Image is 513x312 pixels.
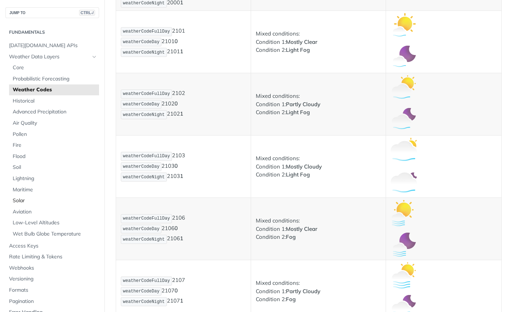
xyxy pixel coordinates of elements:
[123,216,170,221] span: weatherCodeFullDay
[5,296,99,307] a: Pagination
[9,162,99,173] a: Soil
[5,29,99,36] h2: Fundamentals
[9,129,99,140] a: Pollen
[286,225,317,232] strong: Mostly Clear
[13,142,97,149] span: Fire
[123,1,165,6] span: weatherCodeNight
[5,51,99,62] a: Weather Data LayersHide subpages for Weather Data Layers
[286,46,310,53] strong: Light Fog
[391,303,417,310] span: Expand image
[9,74,99,84] a: Probabilistic Forecasting
[286,109,310,116] strong: Light Fog
[123,112,165,117] span: weatherCodeNight
[123,39,160,45] span: weatherCodeDay
[121,26,246,58] p: 2101 2101 2101
[9,96,99,107] a: Historical
[5,274,99,284] a: Versioning
[123,299,165,304] span: weatherCodeNight
[391,84,417,91] span: Expand image
[123,50,165,55] span: weatherCodeNight
[123,237,165,242] span: weatherCodeNight
[123,102,160,107] span: weatherCodeDay
[286,171,310,178] strong: Light Fog
[123,175,165,180] span: weatherCodeNight
[5,285,99,296] a: Formats
[9,184,99,195] a: Maritime
[9,42,97,49] span: [DATE][DOMAIN_NAME] APIs
[391,209,417,216] span: Expand image
[123,154,170,159] span: weatherCodeFullDay
[256,30,381,54] p: Mixed conditions: Condition 1: Condition 2:
[13,131,97,138] span: Pollen
[13,230,97,238] span: Wet Bulb Globe Temperature
[13,120,97,127] span: Air Quality
[5,7,99,18] button: JUMP TOCTRL-/
[286,163,322,170] strong: Mostly Cloudy
[175,38,178,45] strong: 0
[13,208,97,216] span: Aviation
[123,289,160,294] span: weatherCodeDay
[175,287,178,294] strong: 0
[9,287,97,294] span: Formats
[391,54,417,61] span: Expand image
[9,195,99,206] a: Solar
[123,29,170,34] span: weatherCodeFullDay
[9,298,97,305] span: Pagination
[391,22,417,29] span: Expand image
[256,279,381,304] p: Mixed conditions: Condition 1: Condition 2:
[5,241,99,251] a: Access Keys
[9,207,99,217] a: Aviation
[13,219,97,226] span: Low-Level Altitudes
[13,108,97,116] span: Advanced Precipitation
[123,278,170,283] span: weatherCodeFullDay
[9,84,99,95] a: Weather Codes
[9,62,99,73] a: Core
[180,298,183,304] strong: 1
[286,101,320,108] strong: Partly Cloudy
[391,178,417,185] span: Expand image
[121,89,246,120] p: 2102 2102 2102
[91,54,97,60] button: Hide subpages for Weather Data Layers
[391,262,417,288] img: partly_cloudy_fog_day
[13,197,97,204] span: Solar
[391,116,417,123] span: Expand image
[121,151,246,182] p: 2103 2103 2103
[9,140,99,151] a: Fire
[286,296,296,303] strong: Fog
[123,91,170,96] span: weatherCodeFullDay
[5,251,99,262] a: Rate Limiting & Tokens
[391,200,417,226] img: mostly_clear_fog_day
[391,232,417,258] img: mostly_clear_fog_night
[9,173,99,184] a: Lightning
[391,138,417,164] img: mostly_cloudy_light_fog_day
[286,38,317,45] strong: Mostly Clear
[5,40,99,51] a: [DATE][DOMAIN_NAME] APIs
[180,173,183,180] strong: 1
[121,276,246,307] p: 2107 2107 2107
[391,13,417,39] img: mostly_clear_light_fog_day
[9,118,99,129] a: Air Quality
[391,169,417,195] img: mostly_cloudy_light_fog_night
[13,97,97,105] span: Historical
[391,45,417,71] img: mostly_clear_light_fog_night
[391,75,417,101] img: partly_cloudy_light_fog_day
[286,288,320,295] strong: Partly Cloudy
[286,233,296,240] strong: Fog
[9,229,99,240] a: Wet Bulb Globe Temperature
[13,175,97,182] span: Lightning
[123,226,160,232] span: weatherCodeDay
[9,107,99,117] a: Advanced Precipitation
[256,154,381,179] p: Mixed conditions: Condition 1: Condition 2:
[13,64,97,71] span: Core
[175,225,178,232] strong: 0
[9,253,97,261] span: Rate Limiting & Tokens
[5,263,99,274] a: Webhooks
[391,107,417,133] img: partly_cloudy_light_fog_night
[123,164,160,169] span: weatherCodeDay
[175,100,178,107] strong: 0
[9,151,99,162] a: Flood
[121,213,246,245] p: 2106 2106 2106
[9,265,97,272] span: Webhooks
[180,235,183,242] strong: 1
[256,217,381,241] p: Mixed conditions: Condition 1: Condition 2:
